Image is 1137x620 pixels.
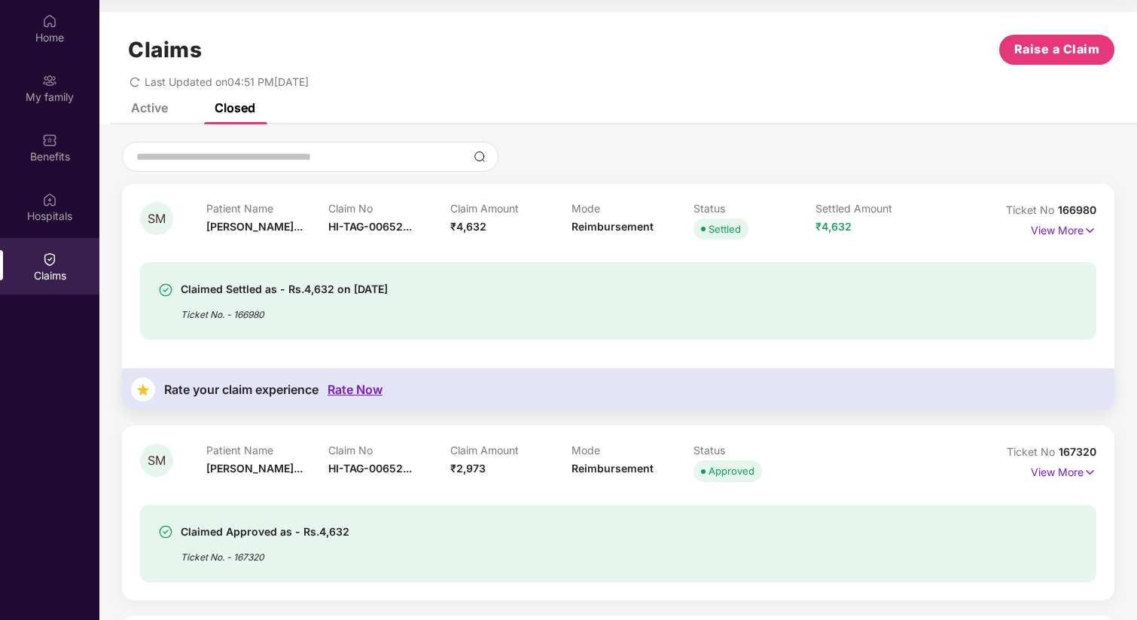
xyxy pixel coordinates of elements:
[572,220,654,233] span: Reimbursement
[148,454,166,467] span: SM
[206,444,328,457] p: Patient Name
[42,14,57,29] img: svg+xml;base64,PHN2ZyBpZD0iSG9tZSIgeG1sbnM9Imh0dHA6Ly93d3cudzMub3JnLzIwMDAvc3ZnIiB3aWR0aD0iMjAiIG...
[158,283,173,298] img: svg+xml;base64,PHN2ZyBpZD0iU3VjY2Vzcy0zMngzMiIgeG1sbnM9Imh0dHA6Ly93d3cudzMub3JnLzIwMDAvc3ZnIiB3aW...
[815,202,937,215] p: Settled Amount
[145,75,309,88] span: Last Updated on 04:51 PM[DATE]
[215,100,255,115] div: Closed
[206,462,303,475] span: [PERSON_NAME]...
[1014,40,1100,59] span: Raise a Claim
[1084,222,1096,239] img: svg+xml;base64,PHN2ZyB4bWxucz0iaHR0cDovL3d3dy53My5vcmcvMjAwMC9zdmciIHdpZHRoPSIxNyIgaGVpZ2h0PSIxNy...
[164,383,319,397] div: Rate your claim experience
[1084,464,1096,481] img: svg+xml;base64,PHN2ZyB4bWxucz0iaHR0cDovL3d3dy53My5vcmcvMjAwMC9zdmciIHdpZHRoPSIxNyIgaGVpZ2h0PSIxNy...
[450,220,486,233] span: ₹4,632
[999,35,1114,65] button: Raise a Claim
[42,252,57,267] img: svg+xml;base64,PHN2ZyBpZD0iQ2xhaW0iIHhtbG5zPSJodHRwOi8vd3d3LnczLm9yZy8yMDAwL3N2ZyIgd2lkdGg9IjIwIi...
[131,100,168,115] div: Active
[572,202,693,215] p: Mode
[572,462,654,475] span: Reimbursement
[815,220,852,233] span: ₹4,632
[1031,460,1096,481] p: View More
[450,202,572,215] p: Claim Amount
[206,220,303,233] span: [PERSON_NAME]...
[130,75,140,88] span: redo
[693,202,815,215] p: Status
[328,202,450,215] p: Claim No
[128,37,202,63] h1: Claims
[1006,203,1058,216] span: Ticket No
[1007,445,1059,458] span: Ticket No
[328,383,383,397] div: Rate Now
[181,298,388,322] div: Ticket No. - 166980
[158,524,173,539] img: svg+xml;base64,PHN2ZyBpZD0iU3VjY2Vzcy0zMngzMiIgeG1sbnM9Imh0dHA6Ly93d3cudzMub3JnLzIwMDAvc3ZnIiB3aW...
[450,444,572,457] p: Claim Amount
[42,192,57,207] img: svg+xml;base64,PHN2ZyBpZD0iSG9zcGl0YWxzIiB4bWxucz0iaHR0cDovL3d3dy53My5vcmcvMjAwMC9zdmciIHdpZHRoPS...
[474,151,486,163] img: svg+xml;base64,PHN2ZyBpZD0iU2VhcmNoLTMyeDMyIiB4bWxucz0iaHR0cDovL3d3dy53My5vcmcvMjAwMC9zdmciIHdpZH...
[181,523,349,541] div: Claimed Approved as - Rs.4,632
[181,280,388,298] div: Claimed Settled as - Rs.4,632 on [DATE]
[1059,445,1096,458] span: 167320
[131,377,155,402] img: svg+xml;base64,PHN2ZyB4bWxucz0iaHR0cDovL3d3dy53My5vcmcvMjAwMC9zdmciIHdpZHRoPSIzNyIgaGVpZ2h0PSIzNy...
[1031,218,1096,239] p: View More
[693,444,815,457] p: Status
[181,541,349,564] div: Ticket No. - 167320
[148,212,166,225] span: SM
[42,133,57,148] img: svg+xml;base64,PHN2ZyBpZD0iQmVuZWZpdHMiIHhtbG5zPSJodHRwOi8vd3d3LnczLm9yZy8yMDAwL3N2ZyIgd2lkdGg9Ij...
[328,462,412,475] span: HI-TAG-00652...
[206,202,328,215] p: Patient Name
[709,221,741,237] div: Settled
[450,462,486,475] span: ₹2,973
[42,73,57,88] img: svg+xml;base64,PHN2ZyB3aWR0aD0iMjAiIGhlaWdodD0iMjAiIHZpZXdCb3g9IjAgMCAyMCAyMCIgZmlsbD0ibm9uZSIgeG...
[328,220,412,233] span: HI-TAG-00652...
[709,463,754,478] div: Approved
[1058,203,1096,216] span: 166980
[328,444,450,457] p: Claim No
[572,444,693,457] p: Mode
